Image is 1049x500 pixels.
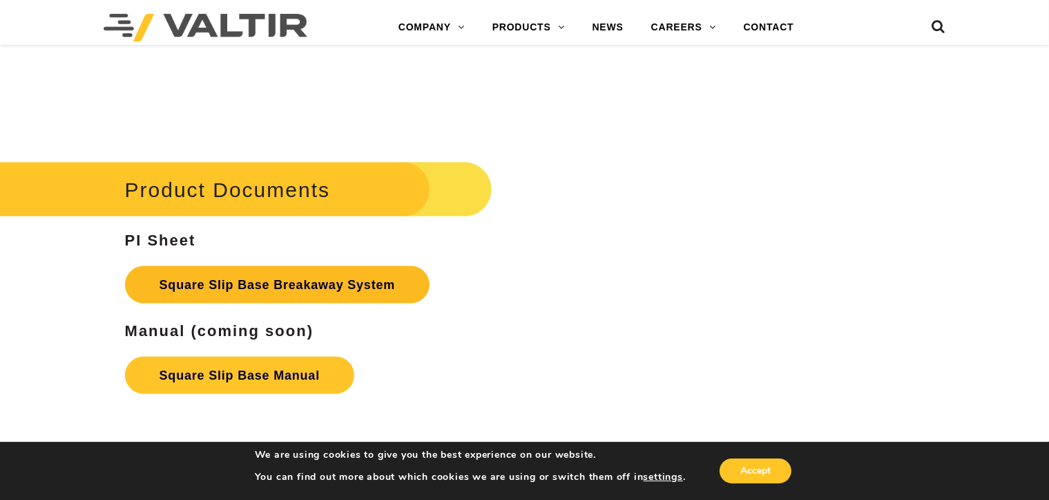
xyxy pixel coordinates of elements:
a: NEWS [579,14,637,41]
a: CAREERS [637,14,730,41]
img: Valtir [104,14,307,41]
a: CONTACT [730,14,808,41]
button: settings [644,471,683,483]
p: You can find out more about which cookies we are using or switch them off in . [255,471,686,483]
strong: Manual (coming soon) [125,322,314,340]
a: Square Slip Base Manual [125,357,354,394]
a: Square Slip Base Breakaway System [125,266,430,304]
p: We are using cookies to give you the best experience on our website. [255,449,686,461]
strong: PI Sheet [125,232,196,249]
button: Accept [720,459,791,483]
a: COMPANY [385,14,479,41]
a: PRODUCTS [479,14,579,41]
